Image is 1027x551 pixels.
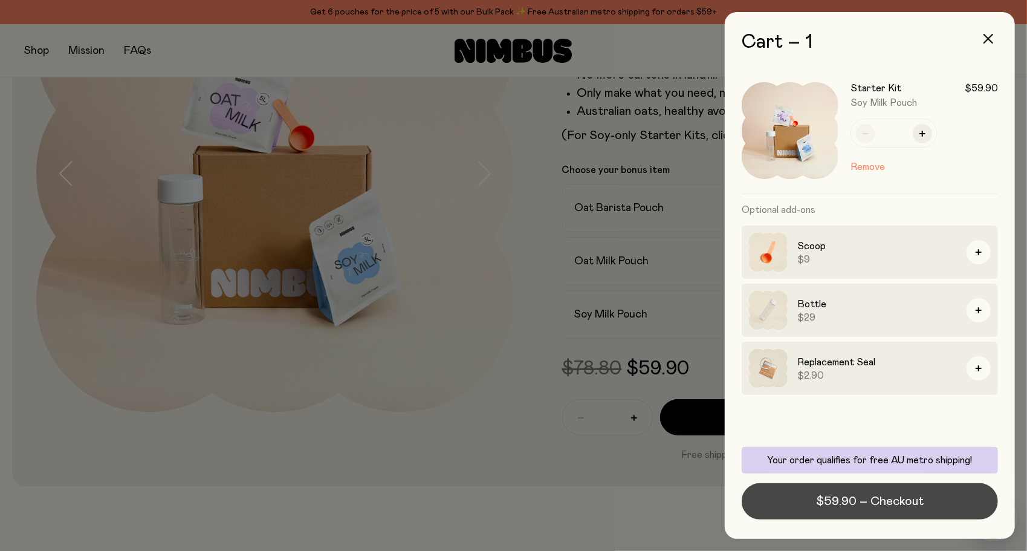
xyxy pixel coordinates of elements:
[816,493,924,510] span: $59.90 – Checkout
[797,297,957,311] h3: Bottle
[850,160,885,174] button: Remove
[797,239,957,253] h3: Scoop
[797,370,957,382] span: $2.90
[742,483,998,520] button: $59.90 – Checkout
[797,253,957,266] span: $9
[797,311,957,324] span: $29
[742,194,998,226] h3: Optional add-ons
[749,454,991,466] p: Your order qualifies for free AU metro shipping!
[850,82,901,94] h3: Starter Kit
[797,355,957,370] h3: Replacement Seal
[965,82,998,94] span: $59.90
[742,31,998,53] h2: Cart – 1
[850,98,917,108] span: Soy Milk Pouch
